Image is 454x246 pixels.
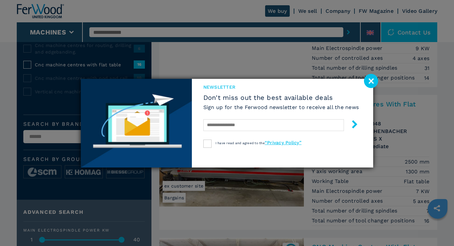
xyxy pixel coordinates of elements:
span: newsletter [203,84,359,90]
a: “Privacy Policy” [265,140,302,145]
img: Newsletter image [81,79,192,168]
h6: Sign up for the Ferwood newsletter to receive all the news [203,103,359,111]
button: submit-button [344,118,359,133]
span: I have read and agreed to the [216,141,302,145]
span: Don't miss out the best available deals [203,94,359,101]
